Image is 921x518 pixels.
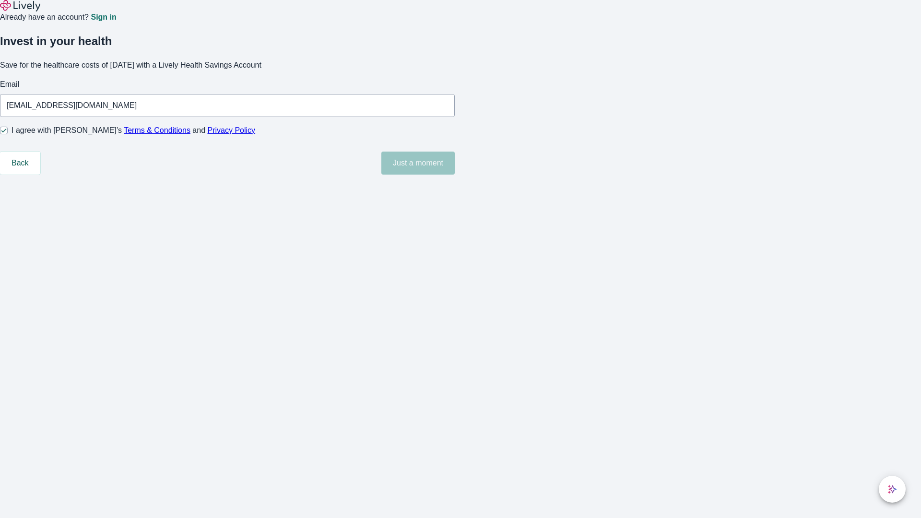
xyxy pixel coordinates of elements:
button: chat [879,476,906,503]
a: Terms & Conditions [124,126,190,134]
span: I agree with [PERSON_NAME]’s and [12,125,255,136]
a: Privacy Policy [208,126,256,134]
a: Sign in [91,13,116,21]
svg: Lively AI Assistant [887,484,897,494]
